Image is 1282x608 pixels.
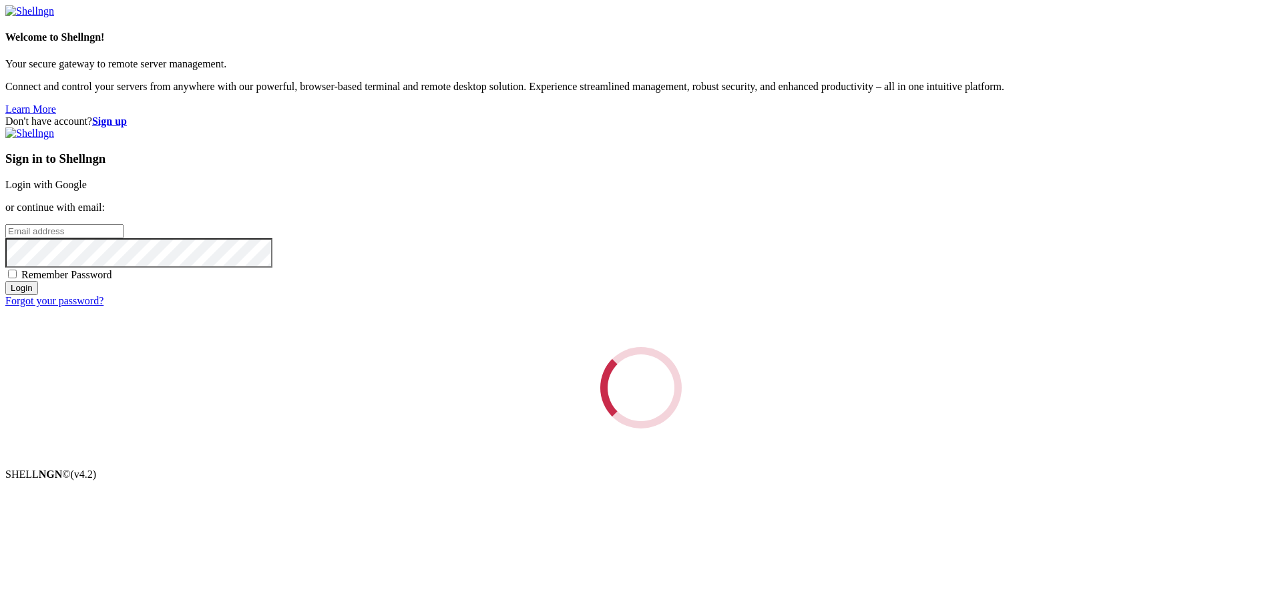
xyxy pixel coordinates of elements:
h3: Sign in to Shellngn [5,151,1277,166]
p: Your secure gateway to remote server management. [5,58,1277,70]
span: Remember Password [21,269,112,280]
input: Email address [5,224,124,238]
a: Login with Google [5,179,87,190]
a: Learn More [5,103,56,115]
input: Remember Password [8,270,17,278]
a: Sign up [92,115,127,127]
p: Connect and control your servers from anywhere with our powerful, browser-based terminal and remo... [5,81,1277,93]
input: Login [5,281,38,295]
a: Forgot your password? [5,295,103,306]
span: 4.2.0 [71,469,97,480]
b: NGN [39,469,63,480]
span: SHELL © [5,469,96,480]
h4: Welcome to Shellngn! [5,31,1277,43]
img: Shellngn [5,127,54,139]
div: Don't have account? [5,115,1277,127]
p: or continue with email: [5,202,1277,214]
img: Shellngn [5,5,54,17]
div: Loading... [596,343,685,432]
